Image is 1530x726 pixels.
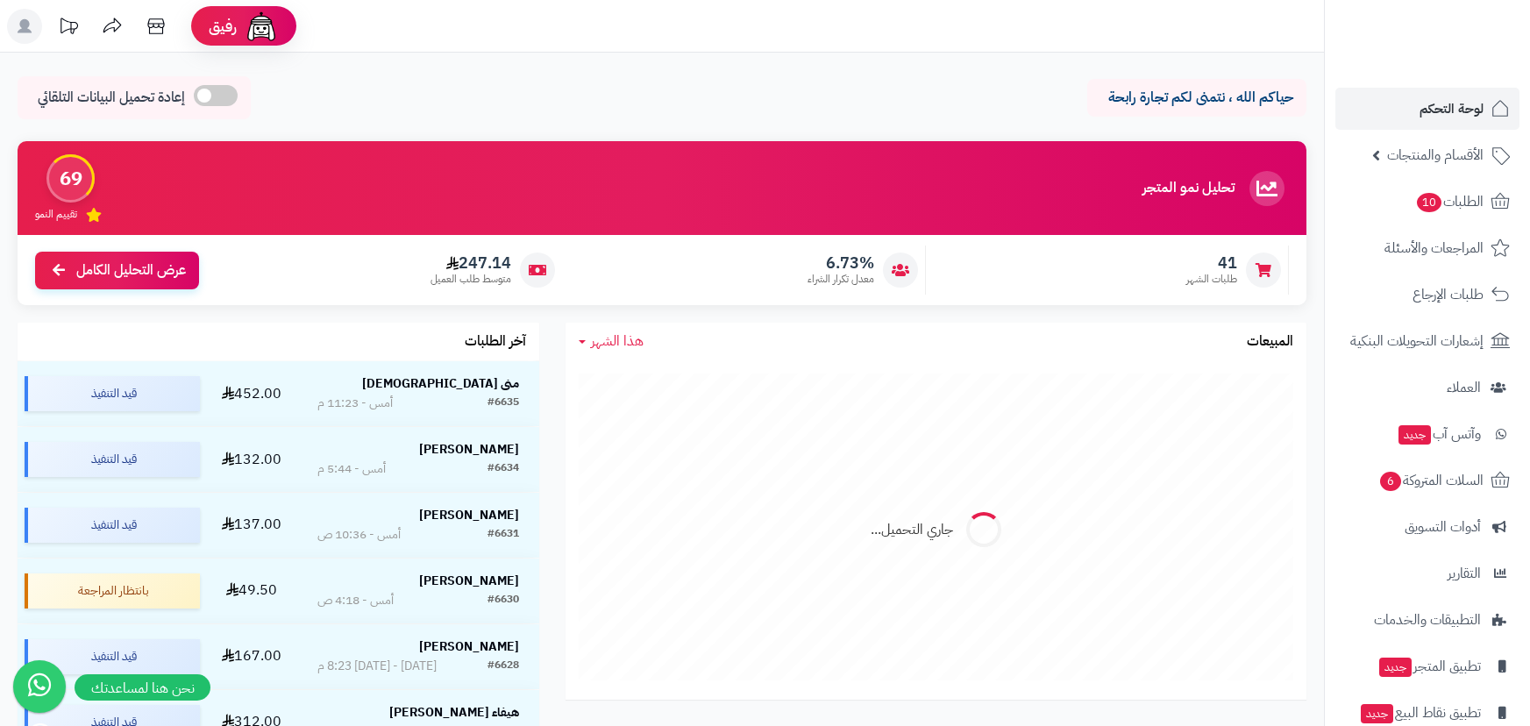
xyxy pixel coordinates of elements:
[1186,253,1237,273] span: 41
[1350,329,1484,353] span: إشعارات التحويلات البنكية
[1247,334,1293,350] h3: المبيعات
[1100,88,1293,108] p: حياكم الله ، نتمنى لكم تجارة رابحة
[25,573,200,609] div: بانتظار المراجعة
[1359,701,1481,725] span: تطبيق نقاط البيع
[1335,88,1519,130] a: لوحة التحكم
[487,460,519,478] div: #6634
[244,9,279,44] img: ai-face.png
[1335,320,1519,362] a: إشعارات التحويلات البنكية
[419,440,519,459] strong: [PERSON_NAME]
[317,395,393,412] div: أمس - 11:23 م
[1335,506,1519,548] a: أدوات التسويق
[207,559,297,623] td: 49.50
[1361,704,1393,723] span: جديد
[46,9,90,48] a: تحديثات المنصة
[207,624,297,689] td: 167.00
[808,272,874,287] span: معدل تكرار الشراء
[35,207,77,222] span: تقييم النمو
[808,253,874,273] span: 6.73%
[431,272,511,287] span: متوسط طلب العميل
[1413,282,1484,307] span: طلبات الإرجاع
[871,520,953,540] div: جاري التحميل...
[25,639,200,674] div: قيد التنفيذ
[209,16,237,37] span: رفيق
[1379,658,1412,677] span: جديد
[207,361,297,426] td: 452.00
[1335,413,1519,455] a: وآتس آبجديد
[1335,645,1519,687] a: تطبيق المتجرجديد
[579,331,644,352] a: هذا الشهر
[487,526,519,544] div: #6631
[1380,472,1401,491] span: 6
[419,572,519,590] strong: [PERSON_NAME]
[389,703,519,722] strong: هيفاء [PERSON_NAME]
[1405,515,1481,539] span: أدوات التسويق
[1335,459,1519,502] a: السلات المتروكة6
[362,374,519,393] strong: منى [DEMOGRAPHIC_DATA]
[1417,193,1441,212] span: 10
[1398,425,1431,445] span: جديد
[207,493,297,558] td: 137.00
[1186,272,1237,287] span: طلبات الشهر
[1397,422,1481,446] span: وآتس آب
[317,658,437,675] div: [DATE] - [DATE] 8:23 م
[1335,367,1519,409] a: العملاء
[1335,181,1519,223] a: الطلبات10
[38,88,185,108] span: إعادة تحميل البيانات التلقائي
[25,442,200,477] div: قيد التنفيذ
[591,331,644,352] span: هذا الشهر
[1335,227,1519,269] a: المراجعات والأسئلة
[419,637,519,656] strong: [PERSON_NAME]
[431,253,511,273] span: 247.14
[317,592,394,609] div: أمس - 4:18 ص
[1387,143,1484,167] span: الأقسام والمنتجات
[1415,189,1484,214] span: الطلبات
[317,526,401,544] div: أمس - 10:36 ص
[1335,552,1519,594] a: التقارير
[76,260,186,281] span: عرض التحليل الكامل
[487,395,519,412] div: #6635
[419,506,519,524] strong: [PERSON_NAME]
[317,460,386,478] div: أمس - 5:44 م
[1384,236,1484,260] span: المراجعات والأسئلة
[1420,96,1484,121] span: لوحة التحكم
[35,252,199,289] a: عرض التحليل الكامل
[1378,468,1484,493] span: السلات المتروكة
[1448,561,1481,586] span: التقارير
[1374,608,1481,632] span: التطبيقات والخدمات
[25,508,200,543] div: قيد التنفيذ
[25,376,200,411] div: قيد التنفيذ
[1411,47,1513,84] img: logo-2.png
[1335,599,1519,641] a: التطبيقات والخدمات
[487,658,519,675] div: #6628
[1377,654,1481,679] span: تطبيق المتجر
[465,334,526,350] h3: آخر الطلبات
[207,427,297,492] td: 132.00
[1447,375,1481,400] span: العملاء
[1142,181,1235,196] h3: تحليل نمو المتجر
[487,592,519,609] div: #6630
[1335,274,1519,316] a: طلبات الإرجاع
